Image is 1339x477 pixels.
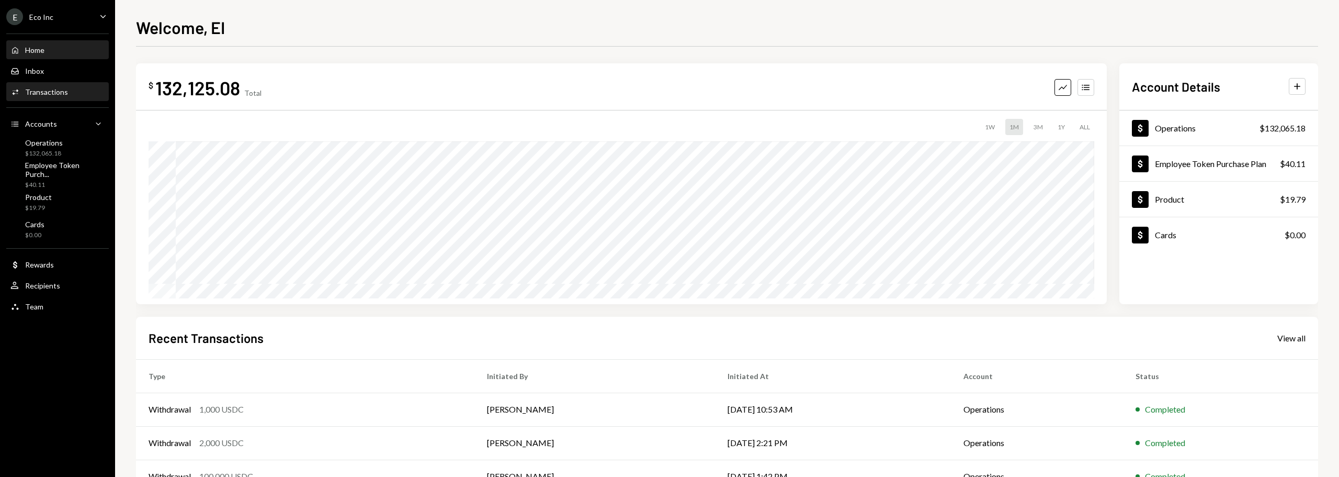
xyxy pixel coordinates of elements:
td: [PERSON_NAME] [474,393,714,426]
div: Withdrawal [149,437,191,449]
a: View all [1277,332,1306,343]
div: E [6,8,23,25]
div: $132,065.18 [1259,122,1306,135]
h2: Account Details [1132,78,1220,95]
div: 1,000 USDC [199,403,244,416]
td: [PERSON_NAME] [474,426,714,460]
div: Rewards [25,260,54,269]
div: Cards [25,220,44,229]
div: Withdrawal [149,403,191,416]
div: Total [244,88,262,97]
td: Operations [951,426,1123,460]
div: $132,065.18 [25,149,63,158]
a: Team [6,297,109,316]
h1: Welcome, EI [136,17,225,38]
a: Product$19.79 [6,190,109,215]
div: 1W [981,119,999,135]
a: Home [6,40,109,59]
div: Product [25,193,52,202]
div: 1Y [1053,119,1069,135]
a: Employee Token Purch...$40.11 [6,162,109,187]
a: Employee Token Purchase Plan$40.11 [1119,146,1318,181]
a: Accounts [6,114,109,133]
div: Employee Token Purchase Plan [1155,159,1266,169]
div: $40.11 [1280,158,1306,170]
h2: Recent Transactions [149,329,264,347]
div: $0.00 [1285,229,1306,241]
div: $19.79 [1280,193,1306,206]
div: 2,000 USDC [199,437,244,449]
td: [DATE] 2:21 PM [715,426,951,460]
div: Operations [1155,123,1196,133]
div: $19.79 [25,204,52,213]
div: Home [25,46,44,54]
th: Type [136,359,474,393]
th: Account [951,359,1123,393]
a: Cards$0.00 [6,217,109,242]
div: 3M [1029,119,1047,135]
div: 1M [1005,119,1023,135]
div: Product [1155,194,1184,204]
td: [DATE] 10:53 AM [715,393,951,426]
div: Transactions [25,87,68,96]
a: Operations$132,065.18 [6,135,109,160]
div: $ [149,80,153,91]
a: Rewards [6,255,109,274]
div: 132,125.08 [155,76,240,99]
div: ALL [1075,119,1094,135]
div: Accounts [25,119,57,128]
div: $0.00 [25,231,44,240]
div: Completed [1145,437,1185,449]
div: Completed [1145,403,1185,416]
th: Initiated At [715,359,951,393]
a: Transactions [6,82,109,101]
div: View all [1277,333,1306,343]
th: Initiated By [474,359,714,393]
div: Employee Token Purch... [25,161,105,179]
div: Cards [1155,230,1176,240]
div: Recipients [25,281,60,290]
div: Inbox [25,66,44,75]
div: Operations [25,138,63,147]
div: Team [25,302,43,311]
td: Operations [951,393,1123,426]
div: Eco Inc [29,13,53,21]
a: Product$19.79 [1119,182,1318,217]
a: Cards$0.00 [1119,217,1318,252]
div: $40.11 [25,181,105,190]
th: Status [1123,359,1318,393]
a: Recipients [6,276,109,295]
a: Operations$132,065.18 [1119,110,1318,146]
a: Inbox [6,61,109,80]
